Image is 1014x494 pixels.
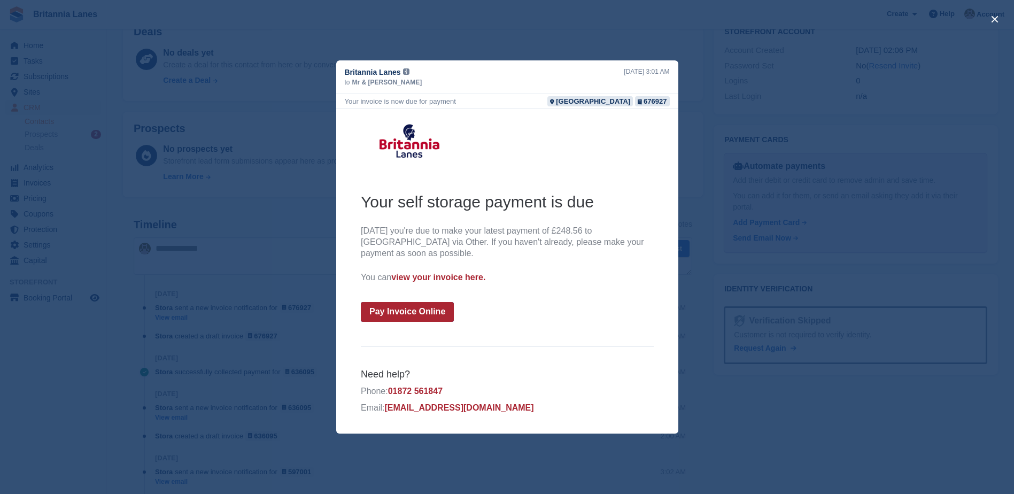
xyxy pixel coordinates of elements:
div: Your invoice is now due for payment [345,96,456,106]
span: Britannia Lanes [345,67,401,78]
div: [DATE] 3:01 AM [624,67,669,76]
p: Phone: [25,277,318,288]
a: [GEOGRAPHIC_DATA] [547,96,633,106]
h6: Need help? [25,259,318,272]
p: You can [25,163,318,174]
a: Pay Invoice Online [25,193,118,213]
span: [DATE] you're due to make your latest payment of £248.56 to [GEOGRAPHIC_DATA] via Other. If you h... [25,117,308,149]
a: 01872 561847 [52,277,106,287]
div: 676927 [644,96,667,106]
a: [EMAIL_ADDRESS][DOMAIN_NAME] [48,294,197,303]
span: Mr & [PERSON_NAME] [352,78,422,87]
img: icon-info-grey-7440780725fd019a000dd9b08b2336e03edf1995a4989e88bcd33f0948082b44.svg [403,68,409,75]
h2: Your self storage payment is due [25,82,318,103]
img: Britannia Lanes Logo [25,9,121,57]
div: [GEOGRAPHIC_DATA] [556,96,630,106]
span: to [345,78,350,87]
a: view your invoice here. [55,164,149,173]
p: Email: [25,294,318,305]
a: 676927 [635,96,669,106]
button: close [986,11,1003,28]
